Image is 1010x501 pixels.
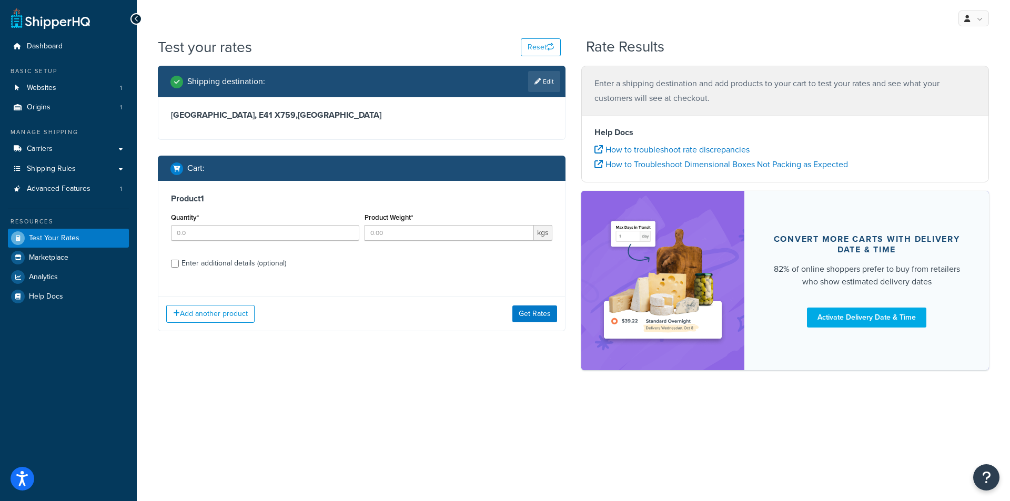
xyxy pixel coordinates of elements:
span: Carriers [27,145,53,154]
span: Origins [27,103,50,112]
h1: Test your rates [158,37,252,57]
label: Quantity* [171,213,199,221]
div: 82% of online shoppers prefer to buy from retailers who show estimated delivery dates [770,263,964,288]
input: Enter additional details (optional) [171,260,179,268]
h3: Product 1 [171,193,552,204]
span: kgs [534,225,552,241]
span: Advanced Features [27,185,90,193]
span: Shipping Rules [27,165,76,173]
a: Shipping Rules [8,159,129,179]
button: Get Rates [512,305,557,322]
a: Websites1 [8,78,129,98]
a: How to Troubleshoot Dimensional Boxes Not Packing as Expected [594,158,848,170]
span: 1 [120,103,122,112]
div: Enter additional details (optional) [181,256,286,271]
span: Marketplace [29,253,68,262]
li: Websites [8,78,129,98]
li: Origins [8,98,129,117]
h2: Rate Results [586,39,664,55]
h4: Help Docs [594,126,976,139]
a: Help Docs [8,287,129,306]
span: 1 [120,84,122,93]
span: Websites [27,84,56,93]
h2: Cart : [187,163,205,173]
div: Basic Setup [8,67,129,76]
p: Enter a shipping destination and add products to your cart to test your rates and see what your c... [594,76,976,106]
button: Open Resource Center [973,464,999,490]
a: Advanced Features1 [8,179,129,199]
img: feature-image-ddt-36eae7f7280da8017bfb280eaccd9c446f90b1fe08728e4019434db127062ab4.png [597,207,729,354]
li: Advanced Features [8,179,129,199]
span: Test Your Rates [29,234,79,243]
a: Test Your Rates [8,229,129,248]
a: Carriers [8,139,129,159]
a: Analytics [8,268,129,287]
button: Add another product [166,305,255,323]
input: 0.00 [365,225,534,241]
a: Marketplace [8,248,129,267]
h3: [GEOGRAPHIC_DATA], E41 X759 , [GEOGRAPHIC_DATA] [171,110,552,120]
a: Edit [528,71,560,92]
a: Origins1 [8,98,129,117]
div: Resources [8,217,129,226]
button: Reset [521,38,561,56]
h2: Shipping destination : [187,77,265,86]
div: Convert more carts with delivery date & time [770,234,964,255]
span: Help Docs [29,292,63,301]
label: Product Weight* [365,213,413,221]
div: Manage Shipping [8,128,129,137]
input: 0.0 [171,225,359,241]
a: Dashboard [8,37,129,56]
span: Analytics [29,273,58,282]
span: Dashboard [27,42,63,51]
a: Activate Delivery Date & Time [807,308,926,328]
a: How to troubleshoot rate discrepancies [594,144,750,156]
span: 1 [120,185,122,193]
